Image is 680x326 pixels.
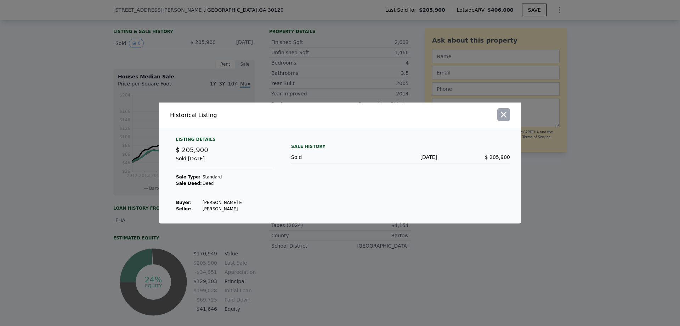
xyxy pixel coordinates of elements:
[202,174,242,180] td: Standard
[176,200,192,205] strong: Buyer :
[176,206,192,211] strong: Seller :
[202,180,242,187] td: Deed
[170,111,337,120] div: Historical Listing
[176,137,274,145] div: Listing Details
[291,142,510,151] div: Sale History
[202,199,242,206] td: [PERSON_NAME] E
[202,206,242,212] td: [PERSON_NAME]
[176,175,200,179] strong: Sale Type:
[291,154,364,161] div: Sold
[176,146,208,154] span: $ 205,900
[176,181,202,186] strong: Sale Deed:
[485,154,510,160] span: $ 205,900
[176,155,274,168] div: Sold [DATE]
[364,154,437,161] div: [DATE]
